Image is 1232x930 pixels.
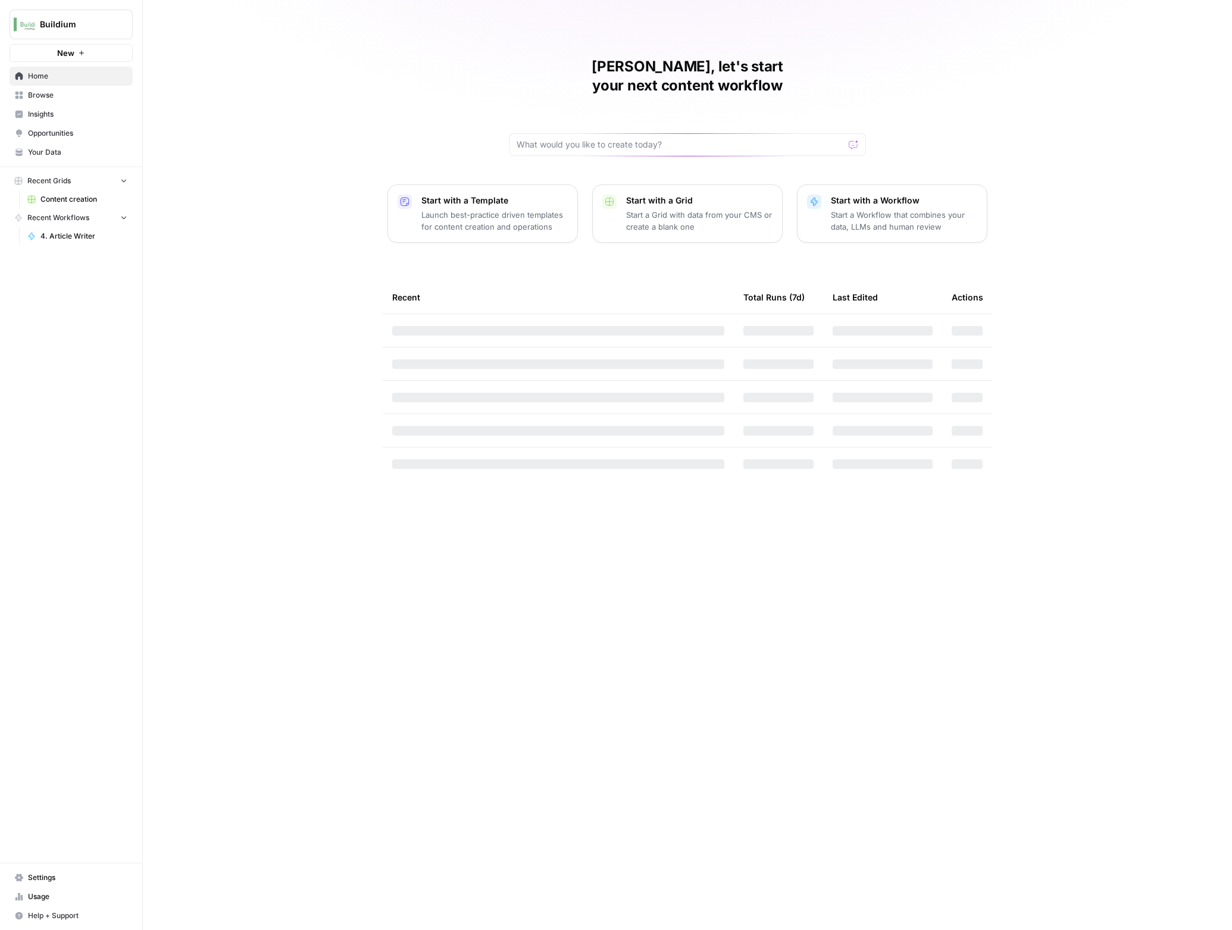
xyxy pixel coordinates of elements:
span: Recent Grids [27,176,71,186]
input: What would you like to create today? [517,139,844,151]
a: Settings [10,868,133,887]
p: Start a Grid with data from your CMS or create a blank one [626,209,773,233]
a: Your Data [10,143,133,162]
span: New [57,47,74,59]
button: Recent Workflows [10,209,133,227]
button: Workspace: Buildium [10,10,133,39]
button: New [10,44,133,62]
span: Buildium [40,18,112,30]
span: Usage [28,891,127,902]
div: Last Edited [833,281,878,314]
p: Start a Workflow that combines your data, LLMs and human review [831,209,977,233]
span: Your Data [28,147,127,158]
button: Recent Grids [10,172,133,190]
a: Content creation [22,190,133,209]
div: Actions [952,281,983,314]
div: Recent [392,281,724,314]
a: Opportunities [10,124,133,143]
h1: [PERSON_NAME], let's start your next content workflow [509,57,866,95]
img: Buildium Logo [14,14,35,35]
button: Help + Support [10,906,133,925]
p: Start with a Workflow [831,195,977,206]
span: 4. Article Writer [40,231,127,242]
span: Content creation [40,194,127,205]
p: Launch best-practice driven templates for content creation and operations [421,209,568,233]
span: Recent Workflows [27,212,89,223]
a: Home [10,67,133,86]
a: Insights [10,105,133,124]
p: Start with a Template [421,195,568,206]
span: Insights [28,109,127,120]
button: Start with a WorkflowStart a Workflow that combines your data, LLMs and human review [797,184,987,243]
span: Opportunities [28,128,127,139]
p: Start with a Grid [626,195,773,206]
span: Settings [28,872,127,883]
a: Usage [10,887,133,906]
span: Home [28,71,127,82]
a: Browse [10,86,133,105]
span: Help + Support [28,910,127,921]
span: Browse [28,90,127,101]
button: Start with a TemplateLaunch best-practice driven templates for content creation and operations [387,184,578,243]
button: Start with a GridStart a Grid with data from your CMS or create a blank one [592,184,783,243]
a: 4. Article Writer [22,227,133,246]
div: Total Runs (7d) [743,281,805,314]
